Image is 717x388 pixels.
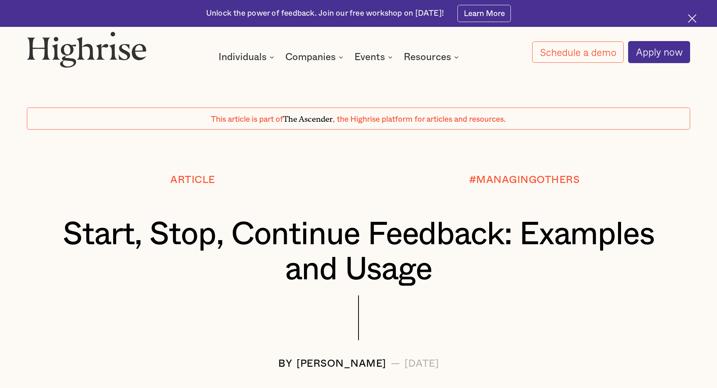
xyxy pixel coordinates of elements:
h1: Start, Stop, Continue Feedback: Examples and Usage [55,217,662,287]
div: [DATE] [404,358,439,369]
div: Article [170,174,215,186]
a: Learn More [457,5,511,22]
div: [PERSON_NAME] [297,358,386,369]
span: The Ascender [283,112,333,122]
div: #MANAGINGOTHERS [469,174,580,186]
span: , the Highrise platform for articles and resources. [333,115,506,123]
div: Resources [404,53,461,62]
a: Apply now [628,41,690,63]
div: — [391,358,400,369]
img: Highrise logo [27,31,147,68]
div: Individuals [218,53,267,62]
a: Schedule a demo [532,41,624,63]
div: Events [354,53,395,62]
div: Resources [404,53,451,62]
div: Events [354,53,385,62]
div: Companies [285,53,336,62]
div: Companies [285,53,345,62]
img: Cross icon [688,14,696,23]
div: Unlock the power of feedback. Join our free workshop on [DATE]! [206,8,444,19]
div: BY [278,358,292,369]
div: Individuals [218,53,276,62]
span: This article is part of [211,115,283,123]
